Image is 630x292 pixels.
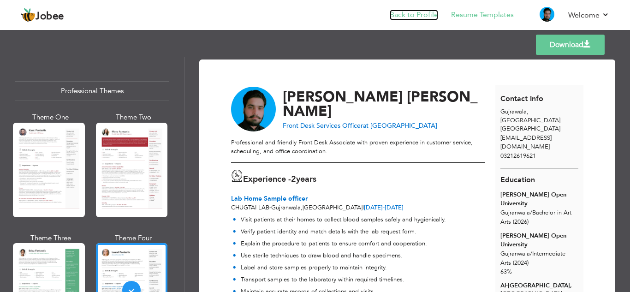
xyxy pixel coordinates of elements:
a: Welcome [568,10,609,21]
p: Transport samples to the laboratory within required timelines. [241,275,446,284]
a: Download [536,35,605,55]
span: , [301,203,303,212]
span: (2026) [513,218,529,226]
span: [GEOGRAPHIC_DATA] [303,203,363,212]
img: No image [231,87,276,132]
span: Education [500,175,535,185]
span: Chugtai Lab [231,203,269,212]
p: Verify patient identity and match details with the lab request form. [241,227,446,236]
span: Gujrawala [500,107,527,116]
span: 03212619621 [500,152,536,160]
span: Arts [500,259,511,267]
span: [EMAIL_ADDRESS][DOMAIN_NAME] [500,134,552,151]
p: Visit patients at their homes to collect blood samples safely and hygienically. [241,215,446,224]
span: Jobee [36,12,64,22]
div: Theme Two [98,113,170,122]
span: Gujranwala Bachelor in Art [500,209,571,217]
span: / [530,250,532,258]
p: Use sterile techniques to draw blood and handle specimens. [241,251,446,260]
a: Back to Profile [390,10,438,20]
a: Jobee [21,8,64,23]
span: Contact Info [500,94,543,104]
span: [DATE] [364,203,385,212]
div: Professional and friendly Front Desk Associate with proven experience in customer service, schedu... [231,138,485,155]
span: 2 [291,173,296,185]
div: [PERSON_NAME] Open University [500,191,578,208]
span: [DATE] [364,203,404,212]
img: Profile Img [540,7,554,22]
label: years [291,173,316,185]
span: Lab Home Sample officer [231,194,308,203]
span: Arts [500,218,511,226]
div: Theme Three [15,233,87,243]
span: at [GEOGRAPHIC_DATA] [363,121,437,130]
p: Explain the procedure to patients to ensure comfort and cooperation. [241,239,446,248]
span: Front Desk Services Officer [283,121,363,130]
span: Gujranwala Intermediate [500,250,565,258]
span: [GEOGRAPHIC_DATA] [500,125,560,133]
span: [PERSON_NAME] [283,87,478,121]
span: - [383,203,385,212]
span: [PERSON_NAME] [283,87,403,107]
span: Gujranwala [271,203,301,212]
span: / [530,209,532,217]
span: , [527,107,529,116]
span: - [269,203,271,212]
span: | [363,203,364,212]
p: Label and store samples properly to maintain integrity. [241,263,446,272]
div: Professional Themes [15,81,169,101]
div: Theme One [15,113,87,122]
span: 63% [500,268,512,276]
div: Theme Four [98,233,170,243]
a: Resume Templates [451,10,514,20]
span: (2024) [513,259,529,267]
img: jobee.io [21,8,36,23]
div: [PERSON_NAME] Open University [500,232,578,249]
div: [GEOGRAPHIC_DATA] [495,107,583,133]
span: Experience - [243,173,291,185]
